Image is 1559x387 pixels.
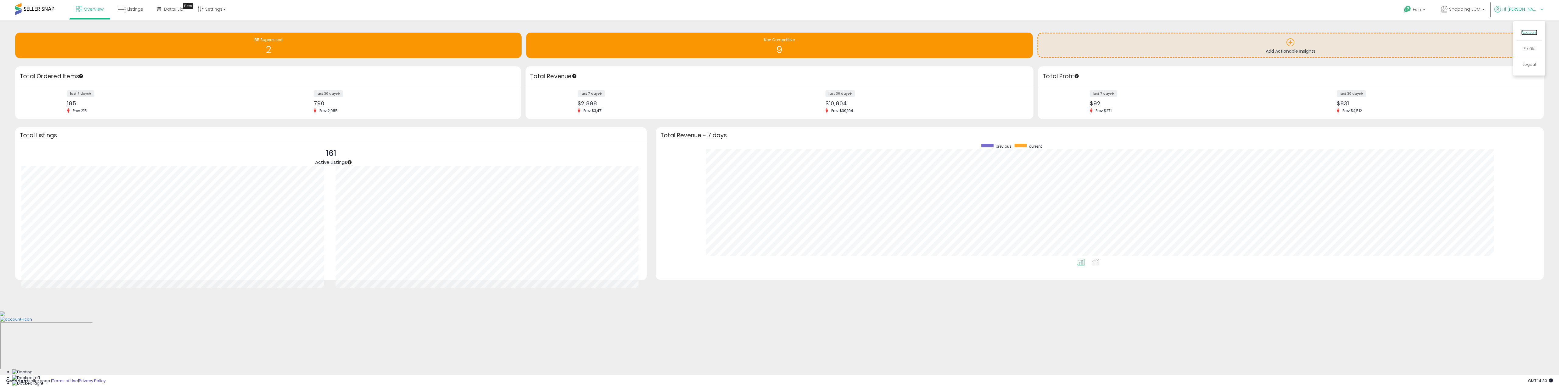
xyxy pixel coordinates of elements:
h3: Total Revenue [530,72,1029,81]
div: 185 [67,100,263,107]
div: $92 [1090,100,1286,107]
span: Prev: $271 [1093,108,1115,113]
h1: 9 [529,45,1029,55]
h1: 2 [18,45,519,55]
label: last 30 days [314,90,343,97]
label: last 7 days [67,90,94,97]
img: Docked Right [12,381,43,386]
span: Prev: 215 [70,108,90,113]
div: $831 [1337,100,1533,107]
div: Tooltip anchor [572,73,577,79]
label: last 7 days [578,90,605,97]
a: Profile [1523,46,1536,51]
div: Tooltip anchor [183,3,193,9]
img: Docked Left [12,375,40,381]
div: $2,898 [578,100,775,107]
span: current [1029,144,1042,149]
div: Tooltip anchor [1074,73,1079,79]
a: Add Actionable Insights [1038,33,1543,57]
h3: Total Listings [20,133,642,138]
span: Hi [PERSON_NAME] [1502,6,1539,12]
div: Tooltip anchor [347,160,352,165]
img: Floating [12,369,33,375]
span: Prev: 2,985 [316,108,341,113]
span: Prev: $3,471 [580,108,606,113]
span: Active Listings [315,159,347,165]
h3: Total Revenue - 7 days [660,133,1539,138]
h3: Total Profit [1043,72,1539,81]
p: 161 [315,148,347,159]
span: BB Suppressed [255,37,283,42]
a: BB Suppressed 2 [15,33,522,58]
span: Overview [84,6,104,12]
div: Tooltip anchor [78,73,84,79]
span: Help [1413,7,1421,12]
span: Shopping JCM [1449,6,1480,12]
label: last 30 days [825,90,855,97]
label: last 7 days [1090,90,1117,97]
span: Prev: $39,194 [828,108,856,113]
span: Non Competitive [764,37,795,42]
span: Prev: $4,512 [1339,108,1365,113]
div: 790 [314,100,510,107]
span: Listings [127,6,143,12]
div: $10,804 [825,100,1023,107]
a: Hi [PERSON_NAME] [1494,6,1543,20]
label: last 30 days [1337,90,1366,97]
h3: Total Ordered Items [20,72,516,81]
a: Account [1521,30,1537,35]
a: Help [1399,1,1431,20]
i: Get Help [1404,5,1411,13]
span: DataHub [164,6,183,12]
a: Logout [1523,62,1536,67]
a: Non Competitive 9 [526,33,1033,58]
span: previous [996,144,1012,149]
span: Add Actionable Insights [1266,48,1315,54]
